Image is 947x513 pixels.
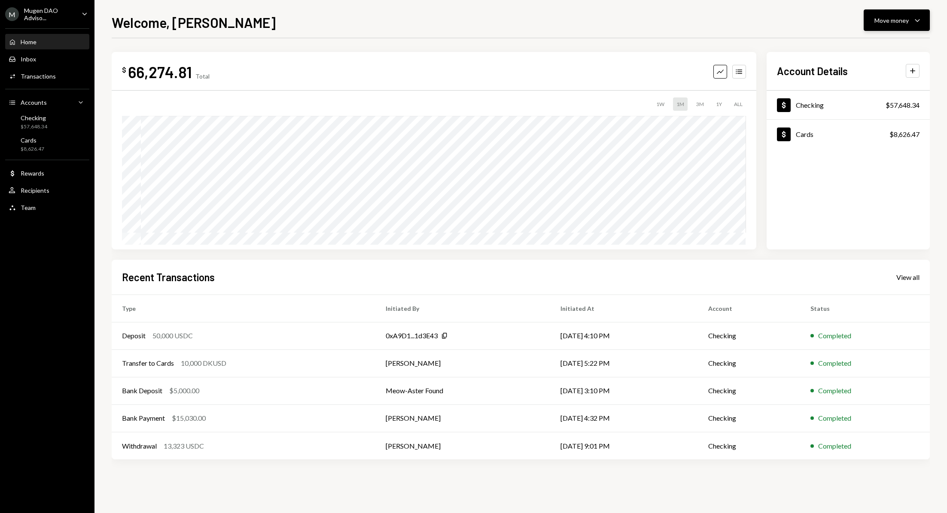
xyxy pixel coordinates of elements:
[698,349,800,377] td: Checking
[818,413,851,423] div: Completed
[5,7,19,21] div: M
[122,358,174,368] div: Transfer to Cards
[21,146,44,153] div: $8,626.47
[164,441,204,451] div: 13,323 USDC
[713,97,725,111] div: 1Y
[731,97,746,111] div: ALL
[818,331,851,341] div: Completed
[5,112,89,132] a: Checking$57,648.34
[550,432,698,459] td: [DATE] 9:01 PM
[550,349,698,377] td: [DATE] 5:22 PM
[375,294,550,322] th: Initiated By
[886,100,920,110] div: $57,648.34
[693,97,707,111] div: 3M
[386,331,438,341] div: 0xA9D1...1d3E43
[152,331,193,341] div: 50,000 USDC
[698,404,800,432] td: Checking
[21,123,47,131] div: $57,648.34
[5,182,89,198] a: Recipients
[5,165,89,181] a: Rewards
[21,38,37,46] div: Home
[889,129,920,140] div: $8,626.47
[21,187,49,194] div: Recipients
[864,9,930,31] button: Move money
[112,14,276,31] h1: Welcome, [PERSON_NAME]
[818,441,851,451] div: Completed
[21,204,36,211] div: Team
[21,170,44,177] div: Rewards
[896,272,920,282] a: View all
[5,94,89,110] a: Accounts
[375,432,550,459] td: [PERSON_NAME]
[818,358,851,368] div: Completed
[673,97,688,111] div: 1M
[5,34,89,49] a: Home
[653,97,668,111] div: 1W
[112,294,375,322] th: Type
[122,331,146,341] div: Deposit
[122,66,126,74] div: $
[800,294,930,322] th: Status
[375,377,550,404] td: Meow-Aster Found
[5,68,89,84] a: Transactions
[195,73,210,80] div: Total
[874,16,909,25] div: Move money
[5,51,89,67] a: Inbox
[550,294,698,322] th: Initiated At
[169,386,199,396] div: $5,000.00
[375,404,550,432] td: [PERSON_NAME]
[122,386,162,396] div: Bank Deposit
[698,377,800,404] td: Checking
[172,413,206,423] div: $15,030.00
[796,130,813,138] div: Cards
[698,294,800,322] th: Account
[24,7,75,21] div: Mugen DAO Adviso...
[21,55,36,63] div: Inbox
[550,377,698,404] td: [DATE] 3:10 PM
[550,404,698,432] td: [DATE] 4:32 PM
[767,120,930,149] a: Cards$8,626.47
[767,91,930,119] a: Checking$57,648.34
[550,322,698,349] td: [DATE] 4:10 PM
[698,432,800,459] td: Checking
[777,64,848,78] h2: Account Details
[375,349,550,377] td: [PERSON_NAME]
[21,99,47,106] div: Accounts
[21,114,47,121] div: Checking
[818,386,851,396] div: Completed
[21,137,44,144] div: Cards
[122,270,215,284] h2: Recent Transactions
[122,413,165,423] div: Bank Payment
[698,322,800,349] td: Checking
[796,101,824,109] div: Checking
[896,273,920,282] div: View all
[122,441,157,451] div: Withdrawal
[5,134,89,155] a: Cards$8,626.47
[181,358,226,368] div: 10,000 DKUSD
[21,73,56,80] div: Transactions
[128,62,192,82] div: 66,274.81
[5,200,89,215] a: Team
